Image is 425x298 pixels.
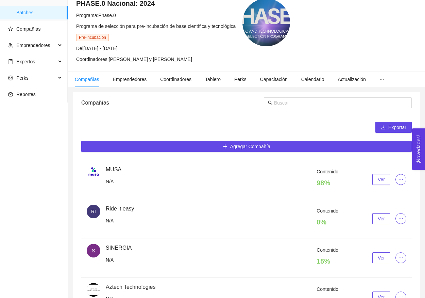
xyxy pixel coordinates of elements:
span: Batches [16,6,62,19]
span: Contenido [317,208,338,214]
span: ellipsis [396,216,406,221]
span: Reportes [16,92,36,97]
h4: 15 % [317,256,338,266]
span: Perks [16,75,29,81]
span: Tablero [205,77,221,82]
span: Pre-incubación [76,34,109,41]
span: SINERGIA [106,245,132,251]
span: Emprendedores [113,77,147,82]
span: Programa de selección para pre-incubación de base científica y tecnológica [76,23,236,29]
span: Coordinadores: [PERSON_NAME] y [PERSON_NAME] [76,57,192,62]
span: Contenido [317,247,338,253]
span: smile [8,76,13,80]
span: S [92,244,95,257]
span: star [8,27,13,31]
span: Ver [378,254,385,262]
span: Perks [234,77,247,82]
span: Expertos [16,59,35,64]
div: Compañías [81,93,264,112]
span: MUSA [106,167,121,172]
span: Emprendedores [16,43,50,48]
span: Exportar [388,124,406,131]
span: Ver [378,215,385,222]
button: Ver [372,213,390,224]
span: Ride it easy [106,206,134,211]
span: book [8,59,13,64]
span: Compañías [16,26,41,32]
button: Ver [372,252,390,263]
span: Agregar Compañía [230,143,270,150]
button: plusAgregar Compañía [81,141,412,152]
span: RI [91,205,96,218]
button: Open Feedback Widget [412,128,425,170]
span: ellipsis [396,177,406,182]
span: Capacitación [260,77,288,82]
span: Actualización [338,77,366,82]
button: ellipsis [395,174,406,185]
span: Aztech Technologies [106,284,155,290]
span: Coordinadores [160,77,191,82]
span: plus [223,144,227,150]
span: ellipsis [396,255,406,261]
h4: 98 % [317,178,338,188]
input: Buscar [274,99,408,107]
span: ellipsis [379,77,384,82]
button: ellipsis [395,252,406,263]
span: download [381,125,386,130]
span: dashboard [8,92,13,97]
button: downloadExportar [375,122,412,133]
span: Calendario [301,77,324,82]
img: 1746221632502-Screen%20Shot%202025-05-02%20at%2015.33.47.png [87,283,100,297]
h4: 0 % [317,217,338,227]
span: team [8,43,13,48]
span: Contenido [317,169,338,174]
button: ellipsis [395,213,406,224]
span: Programa: Phase.0 [76,13,116,18]
span: Ver [378,176,385,183]
span: Contenido [317,286,338,292]
span: Del [DATE] - [DATE] [76,46,118,51]
button: Ver [372,174,390,185]
img: 1666300425363-Logo%201.png [87,166,100,179]
span: search [268,100,273,105]
span: Compañías [75,77,99,82]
